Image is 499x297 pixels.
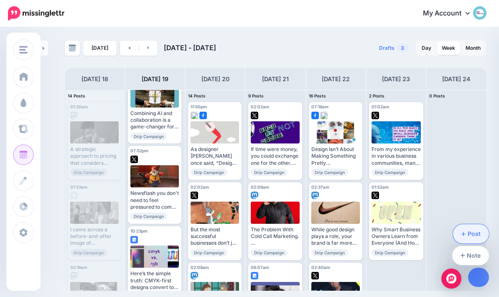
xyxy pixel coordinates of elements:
span: Drip Campaign [372,249,408,256]
h4: [DATE] 21 [262,74,289,84]
span: 02:40am [311,265,330,270]
span: Drip Campaign [372,169,408,176]
img: twitter-square.png [372,192,379,199]
img: twitter-square.png [191,192,198,199]
span: Drip Campaign [130,133,167,140]
span: 02:08am [251,184,269,189]
span: 02:08am [191,265,209,270]
span: Drip Campaign [191,169,227,176]
span: Drip Campaign [70,169,107,176]
img: twitter-square.png [130,156,138,163]
img: calendar-grey-darker.png [69,44,76,52]
span: Drip Campaign [251,169,288,176]
img: bluesky-square.png [191,112,198,119]
img: mastodon-square.png [251,192,258,199]
span: 9 Posts [248,93,264,98]
img: mastodon-square.png [191,272,198,279]
div: Combining AI and collaboration is a game-changer for solo and small business owners. Read more 👉 ... [130,110,179,131]
h4: [DATE] 23 [382,74,410,84]
div: Why Smart Business Owners Learn from Everyone (And How to Stay Open-Minded).: [URL] [372,226,421,247]
a: Post [453,224,489,243]
span: 07:18am [311,104,328,109]
span: Drip Campaign [311,249,348,256]
img: twitter-grey-square.png [70,192,78,199]
div: Open Intercom Messenger [441,269,461,289]
a: My Account [415,3,486,24]
a: Month [461,41,486,55]
span: 14 Posts [188,93,206,98]
h4: [DATE] 20 [201,74,229,84]
a: Drafts3 [374,41,413,56]
span: 16 Posts [309,93,326,98]
span: 01:30am [70,104,88,109]
span: Drip Campaign [130,213,167,220]
h4: [DATE] 19 [142,74,168,84]
span: Drip Campaign [70,249,107,256]
span: 01:02am [372,104,389,109]
span: 06:07am [251,265,269,270]
span: [DATE] - [DATE] [164,44,216,52]
img: facebook-square.png [311,112,319,119]
span: 02:16am [70,265,87,270]
img: bluesky-square.png [320,112,328,119]
img: mastodon-grey-square.png [70,112,78,119]
a: Week [437,41,460,55]
span: Drip Campaign [191,249,227,256]
span: 11:50pm [191,104,207,109]
span: 14 Posts [68,93,85,98]
span: Drip Campaign [311,169,348,176]
div: A strategic approach to pricing that considers market demand, operational costs, customer value p... [70,146,119,166]
span: 02:02am [191,184,209,189]
div: As designer [PERSON_NAME] once said, “Design is both a noun and a verb, a process and a product, ... [191,146,239,166]
span: 3 [397,44,408,52]
div: I came across a before-and-after image of [PERSON_NAME]’s rebrand on LinkedIn, and it got me thin... [70,226,119,247]
span: 02:02am [251,104,269,109]
div: While good design plays a role, your brand is far more than a polished appearance—it’s the entire... [311,226,360,247]
div: From my experience in various business communities, many solo and small business owners feel left... [372,146,421,166]
div: If time were money, you could exchange one for the other. Read more 👉 [URL] [251,146,299,166]
div: Here’s the simple truth: CMYK-first designs convert to RGB with far greater consistency than the ... [130,270,179,291]
span: 07:52pm [130,148,148,153]
a: Note [452,246,489,265]
img: google_business-square.png [130,236,138,243]
img: mastodon-grey-square.png [70,272,78,279]
span: 0 Posts [429,93,445,98]
span: Drafts [379,46,395,51]
h4: [DATE] 24 [442,74,470,84]
img: Missinglettr [8,6,64,20]
img: google_business-square.png [251,272,258,279]
span: 01:52am [372,184,389,189]
div: Newsflash you don't need to feel pressured to come up with groundbreaking content every single da... [130,190,179,210]
h4: [DATE] 22 [322,74,350,84]
a: Day [417,41,436,55]
h4: [DATE] 18 [81,74,108,84]
span: 02:37am [311,184,329,189]
img: twitter-square.png [251,112,258,119]
div: But the most successful businesses don’t just trade time for money. Read more 👉 [URL] [191,226,239,247]
img: mastodon-square.png [311,192,319,199]
img: twitter-square.png [372,112,379,119]
a: [DATE] [83,41,117,56]
img: facebook-square.png [199,112,207,119]
span: 2 Posts [369,93,384,98]
span: 10:23pm [130,228,148,233]
div: Design Isn’t About Making Something Pretty Read more 👉 [URL] [311,146,360,166]
span: 01:33am [70,184,87,189]
img: menu.png [19,46,28,54]
img: twitter-square.png [311,272,319,279]
div: The Problem With Cold Call Marketing. Read more 👉 [URL] #GoodMarketingFeels #BadMarketingFeels #S... [251,226,299,247]
span: Drip Campaign [251,249,288,256]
